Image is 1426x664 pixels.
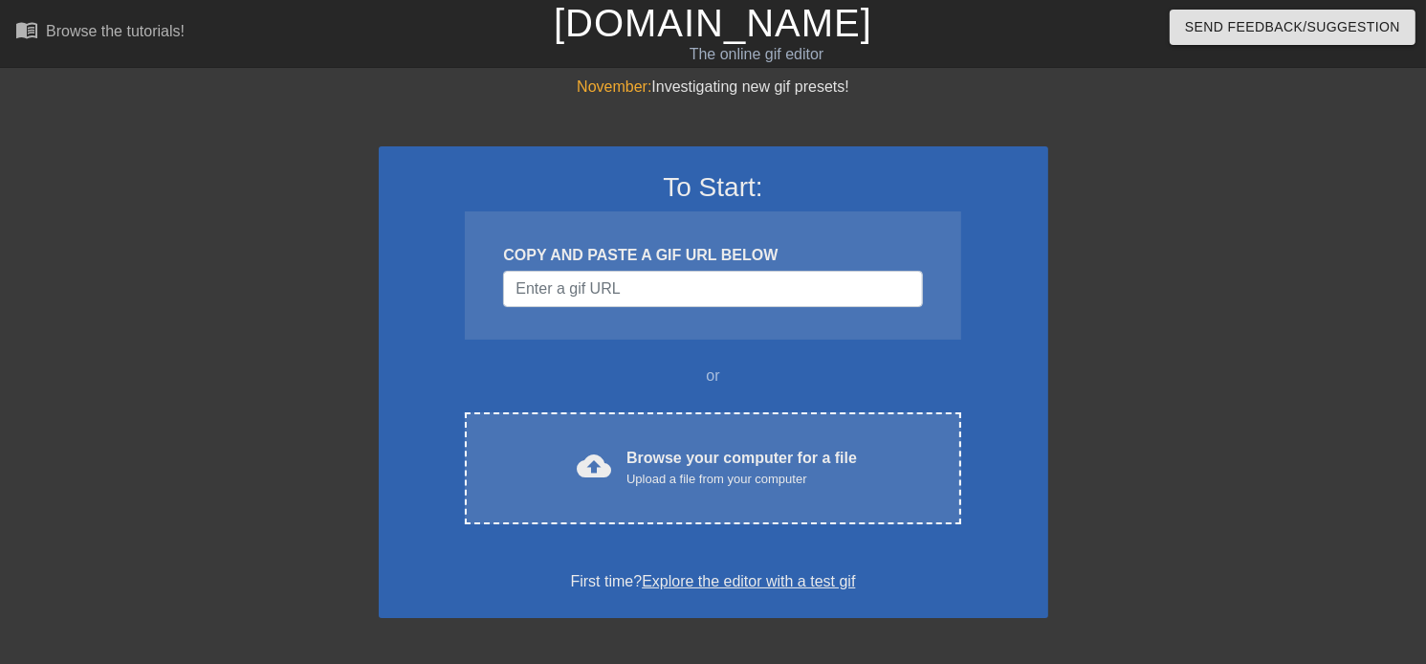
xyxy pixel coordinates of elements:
[404,570,1023,593] div: First time?
[1185,15,1400,39] span: Send Feedback/Suggestion
[577,449,611,483] span: cloud_upload
[554,2,872,44] a: [DOMAIN_NAME]
[15,18,185,48] a: Browse the tutorials!
[428,365,998,387] div: or
[626,470,857,489] div: Upload a file from your computer
[626,447,857,489] div: Browse your computer for a file
[642,573,855,589] a: Explore the editor with a test gif
[1170,10,1415,45] button: Send Feedback/Suggestion
[503,244,922,267] div: COPY AND PASTE A GIF URL BELOW
[404,171,1023,204] h3: To Start:
[577,78,651,95] span: November:
[379,76,1048,99] div: Investigating new gif presets!
[15,18,38,41] span: menu_book
[46,23,185,39] div: Browse the tutorials!
[503,271,922,307] input: Username
[485,43,1028,66] div: The online gif editor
